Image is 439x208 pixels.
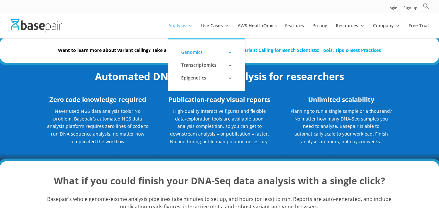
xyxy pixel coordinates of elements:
[11,19,62,32] img: Basepair
[290,107,393,146] p: Planning to run a single sample or a thousand? No matter how many DNA-Seq samples you need to ana...
[54,174,385,187] strong: What if you could finish your DNA-Seq data analysis with a single click?
[336,23,365,38] a: Resources
[312,23,327,38] a: Pricing
[95,70,344,83] strong: Automated DNA sequence analysis for researchers
[168,107,271,146] p: High-quality interactive figures and flexible data-exploration tools are available upon analysis ...
[168,23,193,38] a: Analysis
[403,6,417,13] a: Sign up
[423,3,429,9] svg: Search
[387,6,398,13] a: Login
[175,71,239,84] a: Epigenetics
[175,59,239,71] a: Transcriptomics
[373,23,400,38] a: Company
[241,47,381,53] a: Variant Calling for Bench Scientists: Tools, Tips & Best Practices
[58,47,381,53] strong: Want to learn more about variant calling? Take a look at our most recent webinar:
[175,46,239,59] a: Genomics
[168,95,271,107] h3: Publication-ready visual reports
[46,107,149,150] p: Never used NGS data analysis tools? No problem. Basepair’s automated NGS data analysis platform r...
[290,95,393,107] h3: Unlimited scalability
[423,3,429,13] a: Search Icon Link
[201,23,229,38] a: Use Cases
[238,23,277,38] a: AWS HealthOmics
[285,23,304,38] a: Features
[46,95,149,107] h3: Zero code knowledge required
[409,23,429,38] a: Free Trial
